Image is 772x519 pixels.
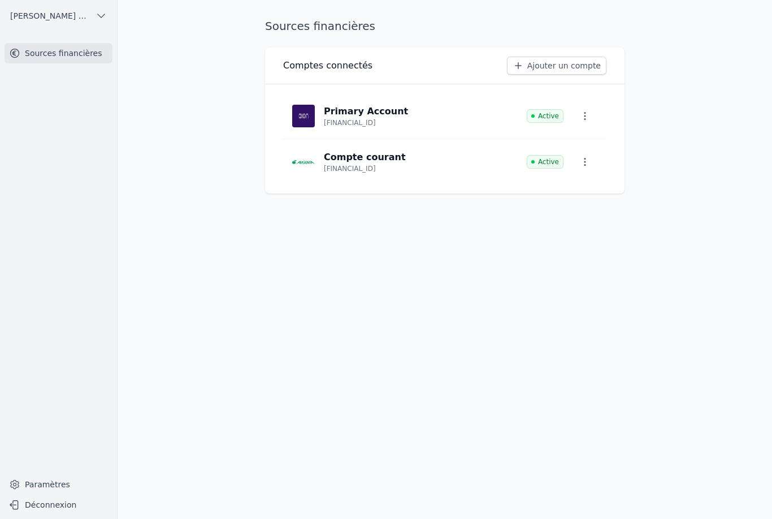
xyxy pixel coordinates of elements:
button: [PERSON_NAME] SRL [5,7,112,25]
p: [FINANCIAL_ID] [324,118,376,127]
span: [PERSON_NAME] SRL [10,10,91,22]
span: Active [527,109,563,123]
span: Active [527,155,563,169]
a: Compte courant [FINANCIAL_ID] Active [283,139,606,185]
p: [FINANCIAL_ID] [324,164,376,173]
h1: Sources financières [265,18,375,34]
p: Primary Account [324,105,408,118]
a: Paramètres [5,475,112,494]
a: Primary Account [FINANCIAL_ID] Active [283,93,606,139]
a: Sources financières [5,43,112,63]
button: Déconnexion [5,496,112,514]
a: Ajouter un compte [507,57,606,75]
h3: Comptes connectés [283,59,372,72]
p: Compte courant [324,151,406,164]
